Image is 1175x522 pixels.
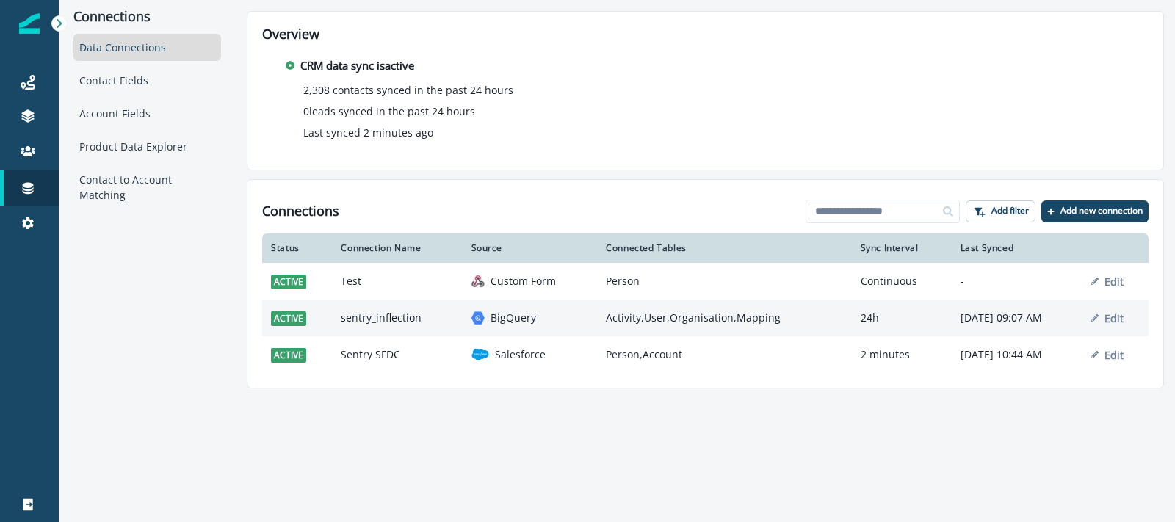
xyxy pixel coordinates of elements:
p: BigQuery [491,311,536,325]
a: activesentry_inflectionbigqueryBigQueryActivity,User,Organisation,Mapping24h[DATE] 09:07 AMEdit [262,300,1149,336]
td: 24h [852,300,952,336]
div: Last Synced [961,242,1074,254]
p: Edit [1104,275,1124,289]
div: Sync Interval [861,242,943,254]
button: Edit [1091,348,1124,362]
a: activeSentry SFDCsalesforceSalesforcePerson,Account2 minutes[DATE] 10:44 AMEdit [262,336,1149,373]
div: Product Data Explorer [73,133,221,160]
button: Add new connection [1041,200,1149,222]
span: active [271,275,306,289]
p: [DATE] 09:07 AM [961,311,1074,325]
td: Continuous [852,263,952,300]
p: Custom Form [491,274,556,289]
div: Source [471,242,589,254]
td: Test [332,263,462,300]
p: Last synced 2 minutes ago [303,125,433,140]
p: Edit [1104,311,1124,325]
span: active [271,348,306,363]
div: Contact to Account Matching [73,166,221,209]
div: Connected Tables [606,242,842,254]
button: Edit [1091,311,1124,325]
td: 2 minutes [852,336,952,373]
div: Contact Fields [73,67,221,94]
p: Salesforce [495,347,546,362]
img: salesforce [471,346,489,363]
td: Person,Account [597,336,851,373]
a: activeTestcustom formCustom FormPersonContinuous-Edit [262,263,1149,300]
span: active [271,311,306,326]
p: 2,308 contacts synced in the past 24 hours [303,82,513,98]
p: CRM data sync is active [300,57,414,74]
p: Connections [73,9,221,25]
p: - [961,274,1074,289]
div: Status [271,242,323,254]
h1: Connections [262,203,339,220]
td: Person [597,263,851,300]
p: Add new connection [1060,206,1143,216]
div: Data Connections [73,34,221,61]
p: [DATE] 10:44 AM [961,347,1074,362]
p: Edit [1104,348,1124,362]
button: Edit [1091,275,1124,289]
img: custom form [471,275,485,288]
div: Account Fields [73,100,221,127]
td: Activity,User,Organisation,Mapping [597,300,851,336]
img: Inflection [19,13,40,34]
img: bigquery [471,311,485,325]
h2: Overview [262,26,1149,43]
button: Add filter [966,200,1035,222]
td: sentry_inflection [332,300,462,336]
td: Sentry SFDC [332,336,462,373]
p: Add filter [991,206,1029,216]
p: 0 leads synced in the past 24 hours [303,104,475,119]
div: Connection Name [341,242,453,254]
